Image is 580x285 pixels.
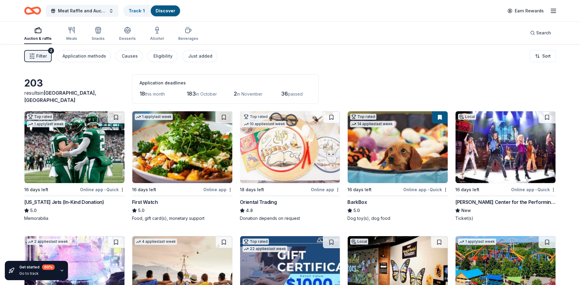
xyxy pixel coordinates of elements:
div: Donation depends on request [240,215,340,221]
div: Top rated [243,239,269,245]
div: Top rated [243,114,269,120]
div: 2 [48,48,54,54]
div: Ticket(s) [455,215,556,221]
span: passed [288,91,303,97]
a: Image for First Watch1 applylast week16 days leftOnline appFirst Watch5.0Food, gift card(s), mone... [132,111,233,221]
div: Application deadlines [140,79,311,87]
img: Image for First Watch [132,111,232,183]
span: this month [145,91,165,97]
span: [GEOGRAPHIC_DATA], [GEOGRAPHIC_DATA] [24,90,96,103]
span: 36 [281,90,288,97]
div: Auction & raffle [24,36,52,41]
div: 18 days left [240,186,264,193]
div: 4 applies last week [135,239,177,245]
div: Meals [66,36,77,41]
span: Meat Raffle and Auction [58,7,106,14]
span: 5.0 [30,207,37,214]
span: • [427,187,429,192]
div: Online app Quick [80,186,125,193]
button: Causes [116,50,143,62]
img: Image for New York Jets (In-Kind Donation) [24,111,124,183]
span: in [24,90,96,103]
span: 5.0 [353,207,360,214]
button: Beverages [178,24,198,44]
a: Image for New York Jets (In-Kind Donation)Top rated1 applylast week16 days leftOnline app•Quick[U... [24,111,125,221]
div: Top rated [27,114,53,120]
button: Meat Raffle and Auction [46,5,118,17]
div: BarkBox [347,198,367,206]
a: Home [24,4,41,18]
div: 1 apply last week [458,239,496,245]
div: Top rated [350,114,376,120]
span: 5.0 [138,207,144,214]
div: results [24,89,125,104]
button: Desserts [119,24,136,44]
div: Beverages [178,36,198,41]
img: Image for BarkBox [348,111,448,183]
span: • [535,187,536,192]
div: 16 days left [455,186,479,193]
a: Image for Oriental TradingTop rated10 applieslast week18 days leftOnline appOriental Trading4.8Do... [240,111,340,221]
div: Memorabilia [24,215,125,221]
div: Local [458,114,476,120]
span: 4.8 [246,207,253,214]
div: Desserts [119,36,136,41]
div: First Watch [132,198,158,206]
div: 16 days left [132,186,156,193]
div: 16 days left [24,186,48,193]
span: • [104,187,105,192]
button: Application methods [56,50,111,62]
button: Auction & raffle [24,24,52,44]
button: Eligibility [147,50,177,62]
button: Just added [182,50,217,62]
div: Local [350,239,368,245]
span: Search [536,29,551,36]
span: 18 [140,90,145,97]
span: 2 [234,90,237,97]
div: Dog toy(s), dog food [347,215,448,221]
a: Earn Rewards [504,5,547,16]
button: Meals [66,24,77,44]
div: 2 applies last week [27,239,69,245]
div: 1 apply last week [135,114,173,120]
span: Filter [36,52,47,60]
div: 60 % [42,264,55,270]
div: [US_STATE] Jets (In-Kind Donation) [24,198,104,206]
span: in October [196,91,217,97]
div: Just added [188,52,212,60]
span: 183 [187,90,196,97]
div: Online app [203,186,233,193]
div: Online app Quick [511,186,556,193]
a: Image for BarkBoxTop rated14 applieslast week16 days leftOnline app•QuickBarkBox5.0Dog toy(s), do... [347,111,448,221]
div: Alcohol [150,36,164,41]
div: 1 apply last week [27,121,65,127]
div: Oriental Trading [240,198,277,206]
div: Application methods [63,52,106,60]
div: Online app [311,186,340,193]
div: 203 [24,77,125,89]
span: Sort [542,52,551,60]
div: [PERSON_NAME] Center for the Performing Arts [455,198,556,206]
div: Causes [122,52,138,60]
div: 22 applies last week [243,246,287,252]
button: Track· 1Discover [123,5,181,17]
div: Get started [19,264,55,270]
span: New [461,207,471,214]
span: in November [237,91,263,97]
div: 14 applies last week [350,121,394,127]
a: Image for Tilles Center for the Performing ArtsLocal16 days leftOnline app•Quick[PERSON_NAME] Cen... [455,111,556,221]
button: Sort [530,50,556,62]
div: Online app Quick [403,186,448,193]
button: Alcohol [150,24,164,44]
div: 10 applies last week [243,121,286,127]
button: Snacks [92,24,105,44]
button: Filter2 [24,50,52,62]
img: Image for Tilles Center for the Performing Arts [456,111,556,183]
div: 16 days left [347,186,372,193]
a: Track· 1 [129,8,145,13]
div: Go to track [19,271,55,276]
div: Snacks [92,36,105,41]
div: Eligibility [153,52,172,60]
div: Food, gift card(s), monetary support [132,215,233,221]
button: Search [525,27,556,39]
